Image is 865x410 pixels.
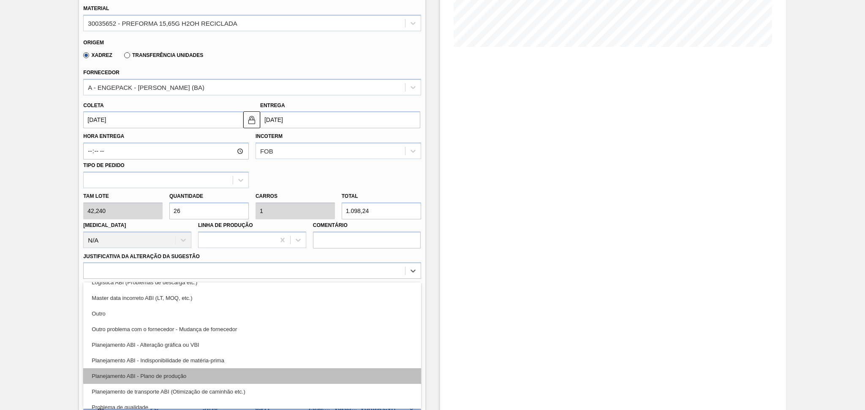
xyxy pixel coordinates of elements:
[83,52,112,58] label: Xadrez
[83,102,103,108] label: Coleta
[260,102,285,108] label: Entrega
[83,337,421,353] div: Planejamento ABI - Alteração gráfica ou VBI
[83,368,421,384] div: Planejamento ABI - Plano de produção
[260,148,273,155] div: FOB
[83,70,119,76] label: Fornecedor
[83,275,421,290] div: Logística ABI (Problemas de descarga etc.)
[83,111,243,128] input: dd/mm/yyyy
[83,384,421,399] div: Planejamento de transporte ABI (Otimização de caminhão etc.)
[260,111,420,128] input: dd/mm/yyyy
[83,162,124,168] label: Tipo de pedido
[83,353,421,368] div: Planejamento ABI - Indisponibilidade de matéria-prima
[83,306,421,321] div: Outro
[83,190,163,202] label: Tam lote
[88,84,204,91] div: A - ENGEPACK - [PERSON_NAME] (BA)
[256,133,283,139] label: Incoterm
[83,5,109,11] label: Material
[243,111,260,128] button: locked
[83,130,249,143] label: Hora Entrega
[83,290,421,306] div: Master data incorreto ABI (LT, MOQ, etc.)
[83,321,421,337] div: Outro problema com o fornecedor - Mudança de fornecedor
[83,281,421,293] label: Observações
[83,40,104,46] label: Origem
[83,222,126,228] label: [MEDICAL_DATA]
[342,193,358,199] label: Total
[256,193,277,199] label: Carros
[169,193,203,199] label: Quantidade
[83,254,200,259] label: Justificativa da Alteração da Sugestão
[247,115,257,125] img: locked
[198,222,253,228] label: Linha de Produção
[124,52,203,58] label: Transferência Unidades
[313,219,421,232] label: Comentário
[88,19,237,27] div: 30035652 - PREFORMA 15,65G H2OH RECICLADA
